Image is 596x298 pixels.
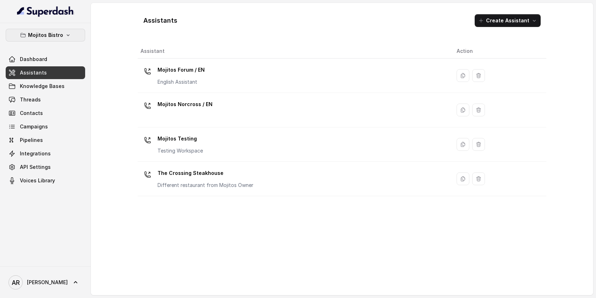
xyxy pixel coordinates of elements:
a: Dashboard [6,53,85,66]
p: Mojitos Bistro [28,31,63,39]
span: Integrations [20,150,51,157]
p: The Crossing Steakhouse [158,167,253,179]
h1: Assistants [143,15,177,26]
img: light.svg [17,6,74,17]
th: Action [451,44,546,59]
span: Voices Library [20,177,55,184]
text: AR [12,279,20,286]
a: Contacts [6,107,85,120]
a: Threads [6,93,85,106]
a: API Settings [6,161,85,173]
p: Mojitos Norcross / EN [158,99,213,110]
span: API Settings [20,164,51,171]
span: Pipelines [20,137,43,144]
a: [PERSON_NAME] [6,272,85,292]
a: Voices Library [6,174,85,187]
p: English Assistant [158,78,205,85]
a: Integrations [6,147,85,160]
span: Campaigns [20,123,48,130]
span: [PERSON_NAME] [27,279,68,286]
span: Threads [20,96,41,103]
span: Dashboard [20,56,47,63]
a: Campaigns [6,120,85,133]
span: Assistants [20,69,47,76]
a: Knowledge Bases [6,80,85,93]
a: Pipelines [6,134,85,147]
p: Mojitos Forum / EN [158,64,205,76]
p: Different restaurant from Mojitos Owner [158,182,253,189]
p: Testing Workspace [158,147,203,154]
p: Mojitos Testing [158,133,203,144]
button: Mojitos Bistro [6,29,85,42]
a: Assistants [6,66,85,79]
button: Create Assistant [475,14,541,27]
span: Knowledge Bases [20,83,65,90]
th: Assistant [138,44,451,59]
span: Contacts [20,110,43,117]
